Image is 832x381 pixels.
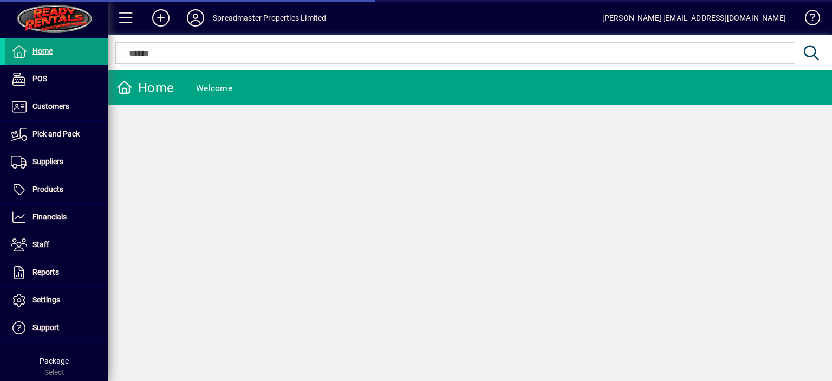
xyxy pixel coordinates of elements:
[32,102,69,111] span: Customers
[5,176,108,203] a: Products
[5,148,108,176] a: Suppliers
[797,2,818,37] a: Knowledge Base
[213,9,326,27] div: Spreadmaster Properties Limited
[32,157,63,166] span: Suppliers
[5,93,108,120] a: Customers
[32,47,53,55] span: Home
[178,8,213,28] button: Profile
[144,8,178,28] button: Add
[32,295,60,304] span: Settings
[5,121,108,148] a: Pick and Pack
[116,79,174,96] div: Home
[602,9,786,27] div: [PERSON_NAME] [EMAIL_ADDRESS][DOMAIN_NAME]
[196,80,232,97] div: Welcome
[32,268,59,276] span: Reports
[5,204,108,231] a: Financials
[32,240,49,249] span: Staff
[5,231,108,259] a: Staff
[32,74,47,83] span: POS
[40,357,69,365] span: Package
[32,212,67,221] span: Financials
[32,323,60,332] span: Support
[32,130,80,138] span: Pick and Pack
[5,314,108,341] a: Support
[5,259,108,286] a: Reports
[5,287,108,314] a: Settings
[32,185,63,193] span: Products
[5,66,108,93] a: POS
